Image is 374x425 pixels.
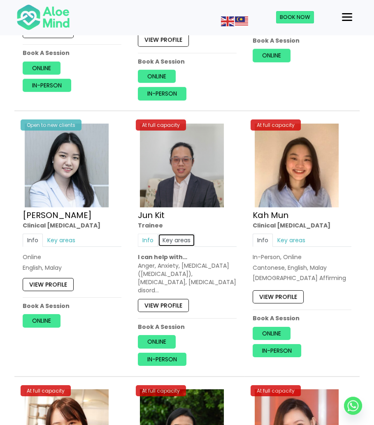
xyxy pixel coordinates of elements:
a: In-person [138,87,186,100]
a: Key areas [273,234,310,247]
img: Yen Li Clinical Psychologist [25,124,109,207]
a: Info [253,234,273,247]
a: Book Now [276,11,314,23]
a: Malay [235,17,249,25]
div: At full capacity [136,385,186,396]
a: Key areas [43,234,80,247]
img: Jun Kit Trainee [140,124,224,207]
img: en [221,16,234,26]
a: View profile [253,291,304,304]
div: At full capacity [136,119,186,131]
a: View profile [23,278,74,291]
a: Key areas [158,234,195,247]
div: Open to new clients [21,119,81,131]
a: [PERSON_NAME] [23,209,92,221]
p: Cantonese, English, Malay [253,264,351,272]
div: Clinical [MEDICAL_DATA] [23,221,121,230]
div: [DEMOGRAPHIC_DATA] Affirming [253,274,351,282]
span: Book Now [280,13,310,21]
img: Aloe mind Logo [16,4,70,31]
a: View profile [138,33,189,46]
div: In-Person, Online [253,253,351,262]
a: View profile [138,299,189,312]
p: English, Malay [23,264,121,272]
a: Info [138,234,158,247]
a: Online [138,70,176,83]
a: Kah Mun [253,209,288,221]
p: Book A Session [138,323,237,331]
a: Whatsapp [344,397,362,415]
p: Book A Session [253,315,351,323]
p: Book A Session [138,57,237,66]
a: Online [253,327,290,340]
div: Anger, Anxiety, [MEDICAL_DATA] ([MEDICAL_DATA]), [MEDICAL_DATA], [MEDICAL_DATA] disord… [138,262,237,295]
a: Online [253,49,290,62]
div: At full capacity [21,385,71,396]
a: In-person [253,345,301,358]
a: Online [23,62,60,75]
p: I can help with… [138,253,237,262]
a: Info [23,234,43,247]
div: Online [23,253,121,262]
div: Trainee [138,221,237,230]
a: In-person [23,79,71,92]
p: Book A Session [23,302,121,310]
p: Book A Session [253,37,351,45]
a: English [221,17,235,25]
a: Jun Kit [138,209,165,221]
p: Book A Session [23,49,121,57]
img: ms [235,16,248,26]
a: Online [138,335,176,349]
div: At full capacity [251,385,301,396]
a: Online [23,315,60,328]
div: Clinical [MEDICAL_DATA] [253,221,351,230]
div: At full capacity [251,119,301,131]
button: Menu [339,10,355,24]
a: In-person [138,353,186,366]
img: Kah Mun-profile-crop-300×300 [255,124,339,207]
